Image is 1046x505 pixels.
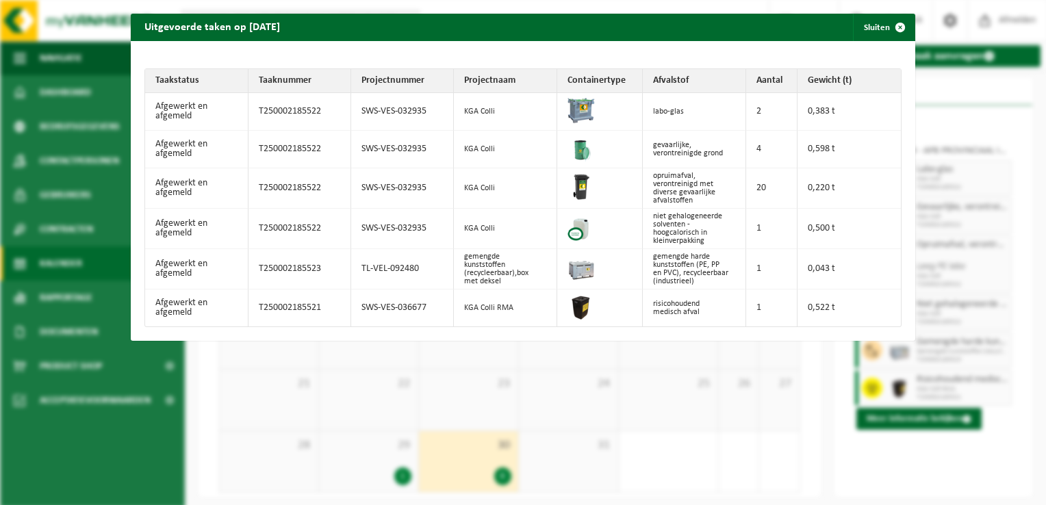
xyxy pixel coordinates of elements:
h2: Uitgevoerde taken op [DATE] [131,14,294,40]
td: T250002185522 [248,209,351,249]
td: risicohoudend medisch afval [643,289,746,326]
img: WB-0240-HPE-BK-01 [567,173,595,200]
td: 2 [746,93,798,131]
td: 0,598 t [798,131,901,168]
td: gevaarlijke, verontreinigde grond [643,131,746,168]
img: PB-LB-0680-HPE-GY-11 [567,254,595,281]
td: 0,220 t [798,168,901,209]
th: Projectnummer [351,69,454,93]
th: Aantal [746,69,798,93]
img: LP-LD-CU [567,213,595,241]
img: PB-OT-0200-MET-00-02 [567,134,595,161]
td: SWS-VES-032935 [351,93,454,131]
td: KGA Colli [454,93,557,131]
th: Gewicht (t) [798,69,901,93]
img: PB-AP-0800-MET-02-01 [567,96,595,124]
td: Afgewerkt en afgemeld [145,168,248,209]
td: 1 [746,249,798,289]
th: Taakstatus [145,69,248,93]
td: Afgewerkt en afgemeld [145,209,248,249]
td: 4 [746,131,798,168]
td: T250002185522 [248,93,351,131]
th: Containertype [557,69,643,93]
td: 1 [746,209,798,249]
td: niet gehalogeneerde solventen - hoogcalorisch in kleinverpakking [643,209,746,249]
td: Afgewerkt en afgemeld [145,249,248,289]
td: 0,043 t [798,249,901,289]
td: KGA Colli RMA [454,289,557,326]
td: 0,500 t [798,209,901,249]
td: SWS-VES-036677 [351,289,454,326]
th: Taaknummer [248,69,351,93]
th: Afvalstof [643,69,746,93]
td: 1 [746,289,798,326]
td: SWS-VES-032935 [351,168,454,209]
td: T250002185523 [248,249,351,289]
td: 20 [746,168,798,209]
td: gemengde kunststoffen (recycleerbaar),box met deksel [454,249,557,289]
td: 0,522 t [798,289,901,326]
th: Projectnaam [454,69,557,93]
button: Sluiten [853,14,914,41]
td: gemengde harde kunststoffen (PE, PP en PVC), recycleerbaar (industrieel) [643,249,746,289]
td: labo-glas [643,93,746,131]
td: T250002185522 [248,168,351,209]
td: T250002185521 [248,289,351,326]
td: opruimafval, verontreinigd met diverse gevaarlijke afvalstoffen [643,168,746,209]
td: TL-VEL-092480 [351,249,454,289]
td: T250002185522 [248,131,351,168]
td: SWS-VES-032935 [351,131,454,168]
img: LP-SB-00050-HPE-51 [567,293,595,320]
td: Afgewerkt en afgemeld [145,289,248,326]
td: KGA Colli [454,131,557,168]
td: Afgewerkt en afgemeld [145,131,248,168]
td: Afgewerkt en afgemeld [145,93,248,131]
td: 0,383 t [798,93,901,131]
td: SWS-VES-032935 [351,209,454,249]
td: KGA Colli [454,209,557,249]
td: KGA Colli [454,168,557,209]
